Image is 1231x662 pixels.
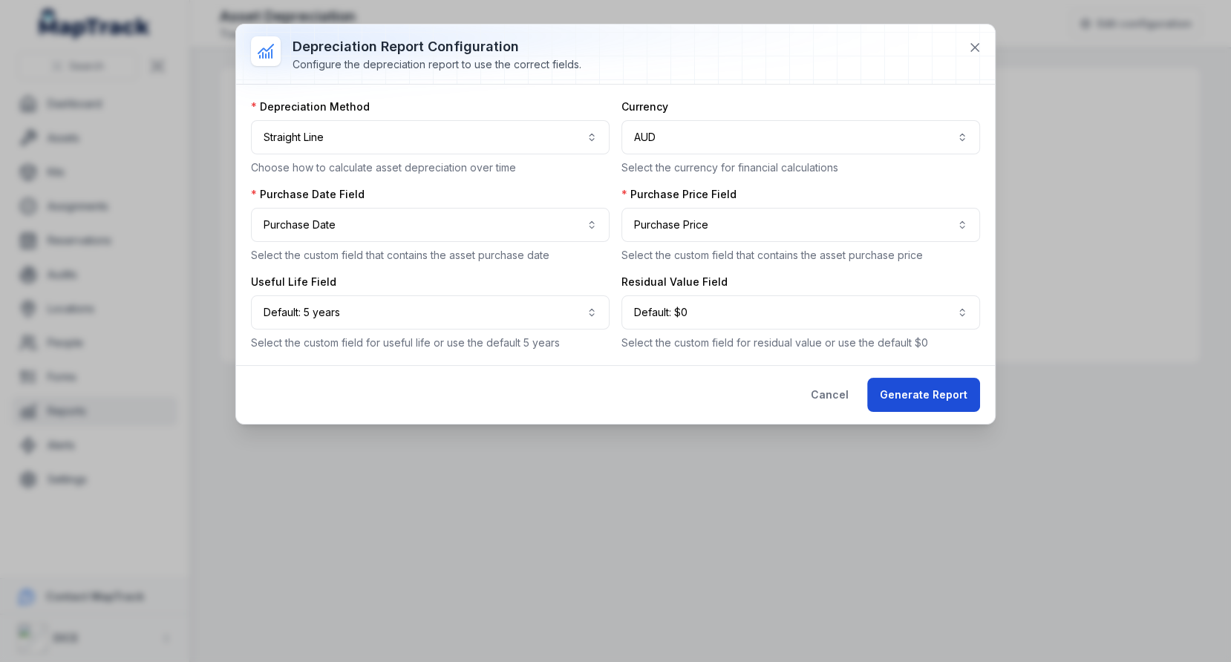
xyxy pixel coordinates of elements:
[251,99,370,114] label: Depreciation Method
[251,120,610,154] button: Straight Line
[867,378,980,412] button: Generate Report
[621,248,980,263] p: Select the custom field that contains the asset purchase price
[251,335,610,350] p: Select the custom field for useful life or use the default 5 years
[251,248,610,263] p: Select the custom field that contains the asset purchase date
[621,275,728,289] label: Residual Value Field
[251,160,610,175] p: Choose how to calculate asset depreciation over time
[621,295,980,330] button: Default: $0
[293,36,581,57] h3: Depreciation Report Configuration
[293,57,581,72] div: Configure the depreciation report to use the correct fields.
[621,187,737,202] label: Purchase Price Field
[798,378,861,412] button: Cancel
[251,208,610,242] button: Purchase Date
[621,335,980,350] p: Select the custom field for residual value or use the default $0
[251,187,365,202] label: Purchase Date Field
[621,99,668,114] label: Currency
[251,295,610,330] button: Default: 5 years
[251,275,336,289] label: Useful Life Field
[621,160,980,175] p: Select the currency for financial calculations
[621,208,980,242] button: Purchase Price
[621,120,980,154] button: AUD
